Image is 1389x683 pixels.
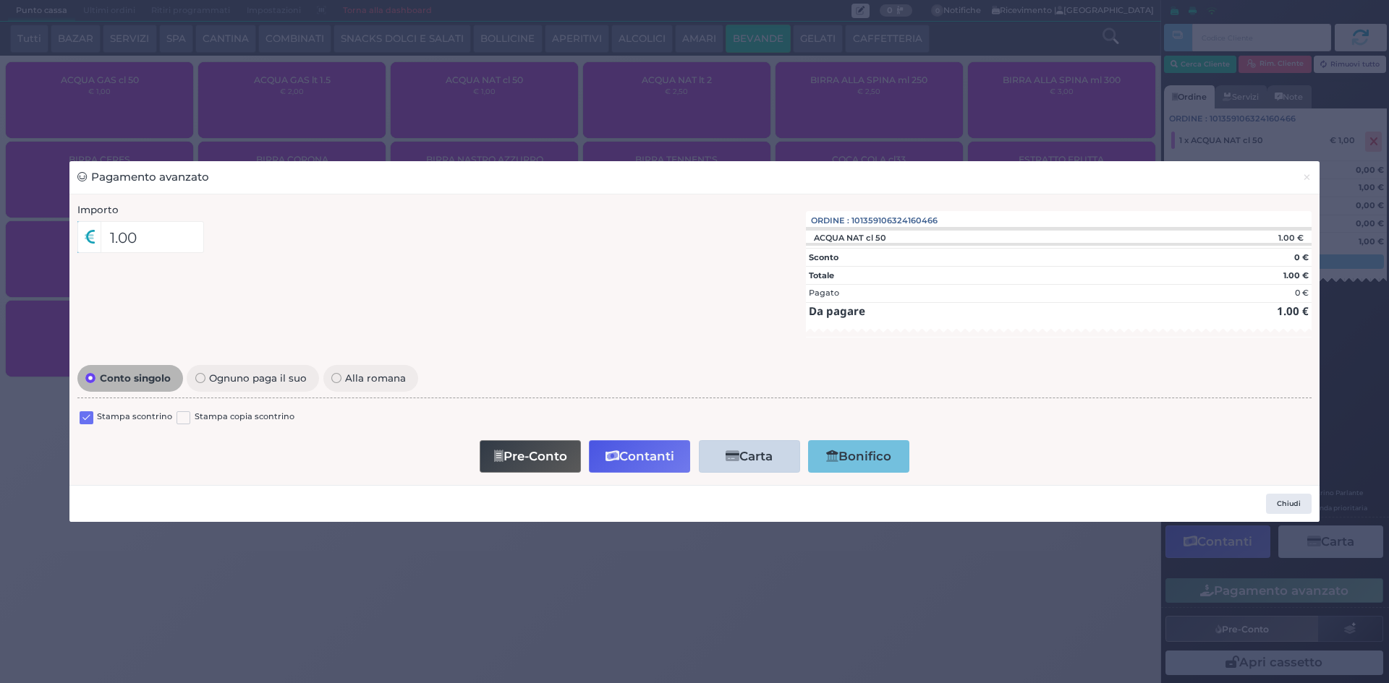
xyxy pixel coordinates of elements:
[195,411,294,424] label: Stampa copia scontrino
[809,304,865,318] strong: Da pagare
[1277,304,1309,318] strong: 1.00 €
[1294,252,1309,262] strong: 0 €
[809,252,838,262] strong: Sconto
[1185,233,1312,243] div: 1.00 €
[97,411,172,424] label: Stampa scontrino
[806,233,893,243] div: ACQUA NAT cl 50
[1295,287,1309,299] div: 0 €
[1266,494,1312,514] button: Chiudi
[589,440,690,473] button: Contanti
[480,440,581,473] button: Pre-Conto
[699,440,800,473] button: Carta
[809,287,839,299] div: Pagato
[1302,169,1312,185] span: ×
[811,215,849,227] span: Ordine :
[205,373,311,383] span: Ognuno paga il suo
[851,215,938,227] span: 101359106324160466
[101,221,204,253] input: Es. 30.99
[1283,270,1309,280] strong: 1.00 €
[77,169,209,186] h3: Pagamento avanzato
[341,373,410,383] span: Alla romana
[808,440,909,473] button: Bonifico
[95,373,174,383] span: Conto singolo
[1294,161,1320,194] button: Chiudi
[77,202,119,217] label: Importo
[809,270,834,280] strong: Totale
